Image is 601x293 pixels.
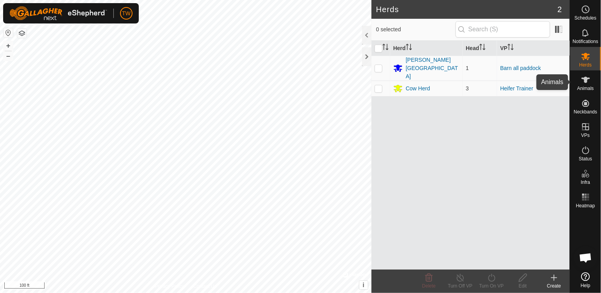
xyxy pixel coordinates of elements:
[376,25,456,34] span: 0 selected
[17,29,27,38] button: Map Layers
[573,39,598,44] span: Notifications
[574,110,597,114] span: Neckbands
[579,156,592,161] span: Status
[500,65,541,71] a: Barn all paddock
[574,246,597,270] div: Open chat
[466,85,469,92] span: 3
[445,282,476,289] div: Turn Off VP
[479,45,486,51] p-sorticon: Activate to sort
[558,4,562,15] span: 2
[4,41,13,50] button: +
[406,56,460,81] div: [PERSON_NAME][GEOGRAPHIC_DATA]
[406,45,412,51] p-sorticon: Activate to sort
[574,16,596,20] span: Schedules
[497,41,570,56] th: VP
[359,281,368,289] button: i
[406,84,430,93] div: Cow Herd
[456,21,550,38] input: Search (S)
[4,51,13,61] button: –
[363,282,364,288] span: i
[4,28,13,38] button: Reset Map
[581,283,590,288] span: Help
[390,41,463,56] th: Herd
[9,6,107,20] img: Gallagher Logo
[122,9,131,18] span: TW
[577,86,594,91] span: Animals
[579,63,592,67] span: Herds
[581,180,590,185] span: Infra
[507,282,538,289] div: Edit
[382,45,389,51] p-sorticon: Activate to sort
[500,85,533,92] a: Heifer Trainer
[476,282,507,289] div: Turn On VP
[194,283,217,290] a: Contact Us
[463,41,497,56] th: Head
[376,5,558,14] h2: Herds
[538,282,570,289] div: Create
[466,65,469,71] span: 1
[581,133,590,138] span: VPs
[576,203,595,208] span: Heatmap
[570,269,601,291] a: Help
[155,283,184,290] a: Privacy Policy
[508,45,514,51] p-sorticon: Activate to sort
[422,283,436,289] span: Delete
